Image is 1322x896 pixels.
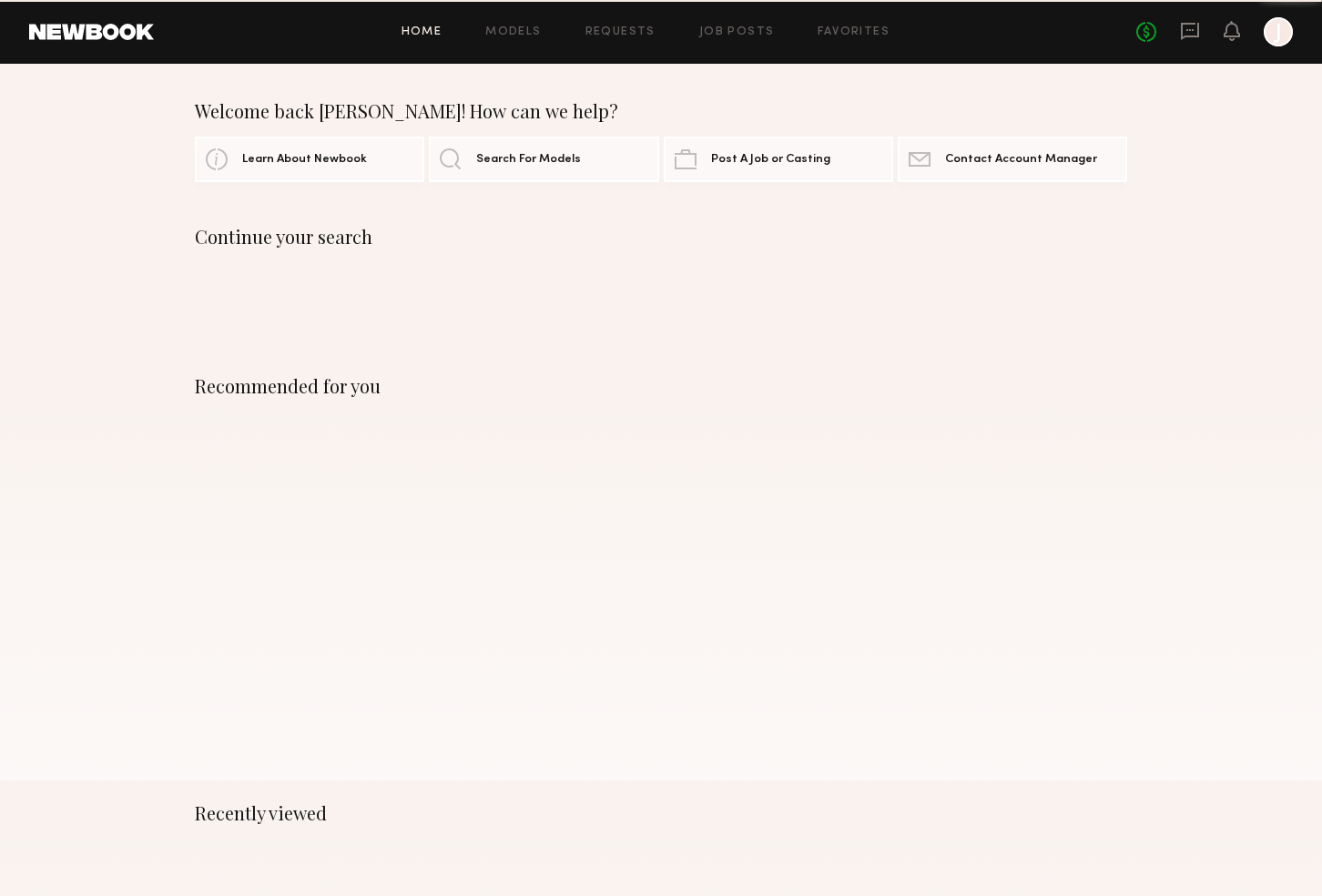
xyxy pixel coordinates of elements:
div: Recently viewed [195,802,1127,824]
a: Job Posts [699,26,775,38]
span: Search For Models [476,154,581,166]
a: J [1264,17,1293,46]
a: Post A Job or Casting [664,137,893,182]
div: Continue your search [195,226,1127,248]
span: Learn About Newbook [242,154,367,166]
span: Post A Job or Casting [711,154,830,166]
a: Contact Account Manager [898,137,1127,182]
a: Search For Models [429,137,658,182]
a: Home [402,26,442,38]
a: Learn About Newbook [195,137,424,182]
span: Contact Account Manager [945,154,1097,166]
div: Welcome back [PERSON_NAME]! How can we help? [195,100,1127,122]
a: Favorites [818,26,890,38]
a: Requests [585,26,656,38]
div: Recommended for you [195,375,1127,397]
a: Models [485,26,541,38]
